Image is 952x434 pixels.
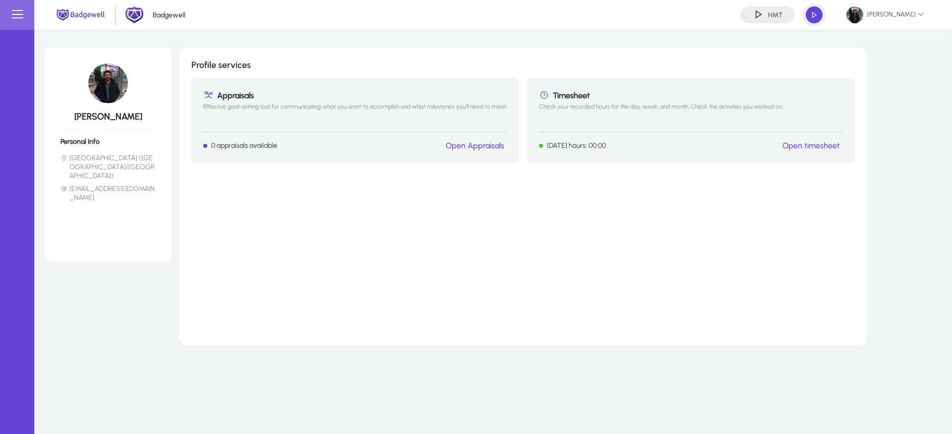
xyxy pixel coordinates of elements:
[211,141,277,150] p: 0 appraisals available
[443,140,507,151] button: Open Appraisals
[125,5,144,24] img: 2.png
[539,103,843,124] p: Check your recorded hours for this day, week, and month. Check the activities you worked on.
[203,103,507,124] p: Effective goal-setting tool for communicating what you want to accomplish and what milestones you...
[203,90,507,100] h1: Appraisals
[782,141,840,150] a: Open timesheet
[846,6,924,23] span: [PERSON_NAME]
[768,11,783,19] h4: HMT
[191,60,855,70] h1: Profile services
[446,141,504,150] a: Open Appraisals
[547,141,606,150] p: [DATE] hours: 00:00
[88,63,128,103] img: 105.jpeg
[846,6,863,23] img: 105.jpeg
[60,185,156,202] li: [EMAIL_ADDRESS][DOMAIN_NAME]
[60,137,156,146] h6: Personal Info
[539,90,843,100] h1: Timesheet
[55,8,107,22] img: main.png
[779,140,843,151] button: Open timesheet
[60,111,156,122] h5: [PERSON_NAME]
[60,154,156,181] li: [GEOGRAPHIC_DATA] ([GEOGRAPHIC_DATA]/[GEOGRAPHIC_DATA])
[153,11,185,19] p: Badgewell
[838,6,932,24] button: [PERSON_NAME]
